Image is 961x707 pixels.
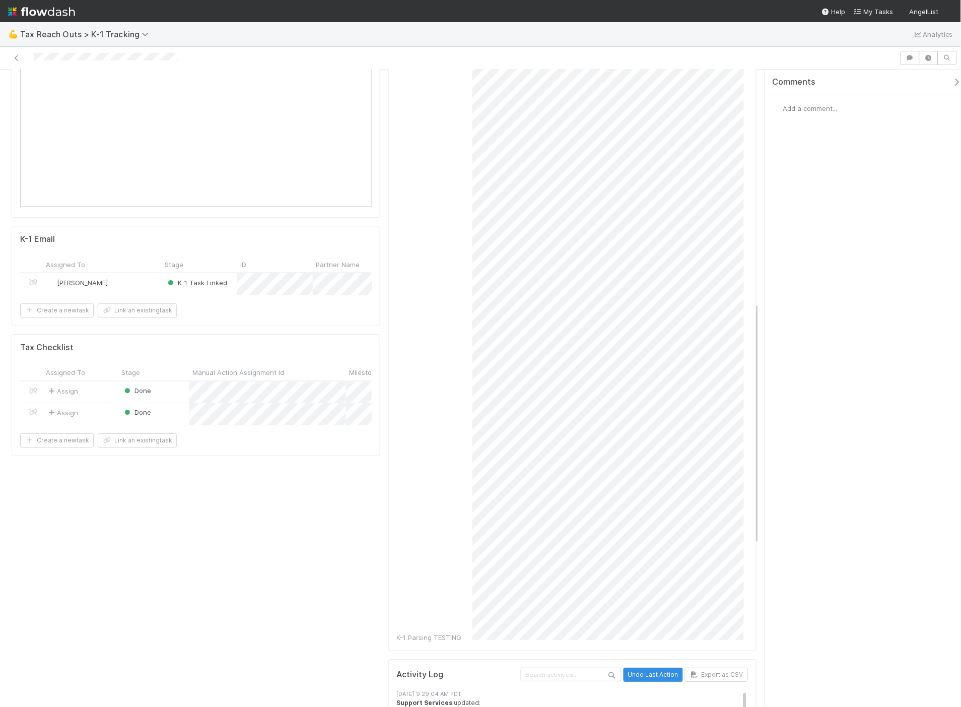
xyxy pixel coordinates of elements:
span: Assigned To [46,367,85,377]
span: Milestone [349,367,380,377]
h5: Activity Log [397,670,519,680]
div: Done [122,385,151,396]
input: Search activities... [521,668,622,681]
button: Link an existingtask [98,303,177,317]
a: My Tasks [854,7,894,17]
button: Create a newtask [20,303,94,317]
img: avatar_55a2f090-1307-4765-93b4-f04da16234ba.png [943,7,953,17]
span: Tax Reach Outs > K-1 Tracking [20,29,154,39]
span: Add a comment... [783,104,838,112]
img: avatar_55a2f090-1307-4765-93b4-f04da16234ba.png [773,103,783,113]
span: Done [122,408,151,416]
span: Partner Name [316,260,360,270]
span: Assigned To [46,260,85,270]
span: Done [122,387,151,395]
div: Help [821,7,846,17]
span: Comments [773,77,816,87]
span: Assign [47,386,78,396]
span: Stage [121,367,140,377]
span: Assign [47,408,78,418]
span: [PERSON_NAME] [57,279,108,287]
button: Create a newtask [20,433,94,447]
div: K-1 Parsing TESTING [397,632,472,642]
span: ID [240,260,246,270]
span: K-1 Task Linked [166,279,227,287]
span: Manual Action Assignment Id [192,367,284,377]
a: Analytics [913,28,953,40]
button: Export as CSV [685,668,748,682]
img: logo-inverted-e16ddd16eac7371096b0.svg [8,3,75,20]
span: AngelList [910,8,939,16]
div: [DATE] 9:29:04 AM PDT [397,690,757,698]
h5: Tax Checklist [20,343,74,353]
div: K-1 Task Linked [166,278,227,288]
h5: K-1 Email [20,234,55,244]
button: Undo Last Action [624,668,683,682]
span: 💪 [8,30,18,38]
button: Link an existingtask [98,433,177,447]
span: Stage [165,260,183,270]
span: My Tasks [854,8,894,16]
div: Done [122,407,151,417]
div: [PERSON_NAME] [47,278,108,288]
strong: Support Services [397,699,453,706]
img: avatar_cbf6e7c1-1692-464b-bc1b-b8582b2cbdce.png [47,279,55,287]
